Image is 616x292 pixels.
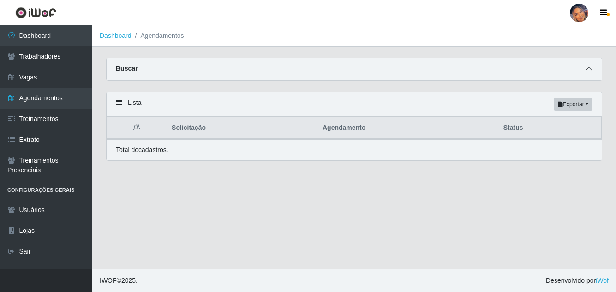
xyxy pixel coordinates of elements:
span: IWOF [100,277,117,284]
button: Exportar [554,98,592,111]
th: Agendamento [317,117,498,139]
li: Agendamentos [132,31,184,41]
nav: breadcrumb [92,25,616,47]
span: © 2025 . [100,276,138,286]
p: Total de cadastros. [116,145,168,155]
a: Dashboard [100,32,132,39]
div: Lista [107,92,602,117]
a: iWof [596,277,609,284]
th: Status [498,117,602,139]
img: CoreUI Logo [15,7,56,18]
th: Solicitação [166,117,317,139]
span: Desenvolvido por [546,276,609,286]
strong: Buscar [116,65,138,72]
